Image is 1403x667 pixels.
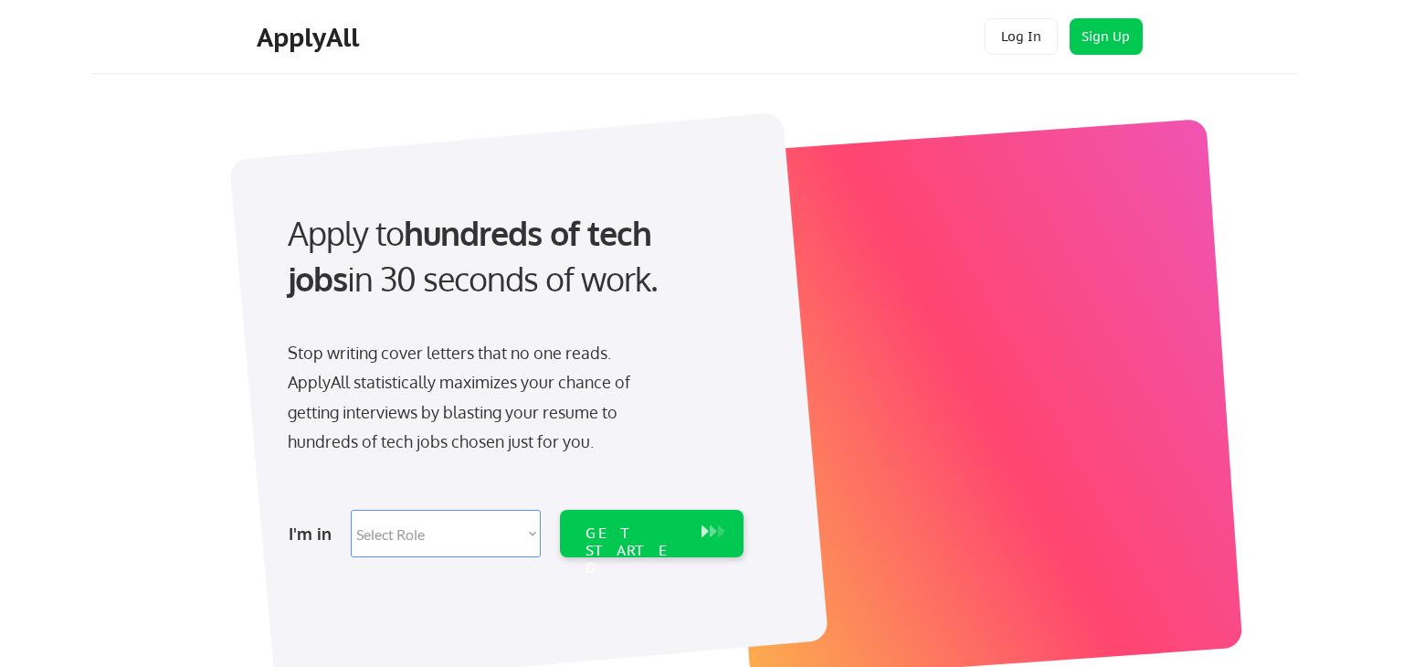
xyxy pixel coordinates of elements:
[288,210,736,302] div: Apply to in 30 seconds of work.
[585,524,683,577] div: GET STARTED
[288,212,659,299] strong: hundreds of tech jobs
[289,519,340,548] div: I'm in
[288,338,663,457] div: Stop writing cover letters that no one reads. ApplyAll statistically maximizes your chance of get...
[257,22,364,53] div: ApplyAll
[985,18,1058,55] button: Log In
[1070,18,1143,55] button: Sign Up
